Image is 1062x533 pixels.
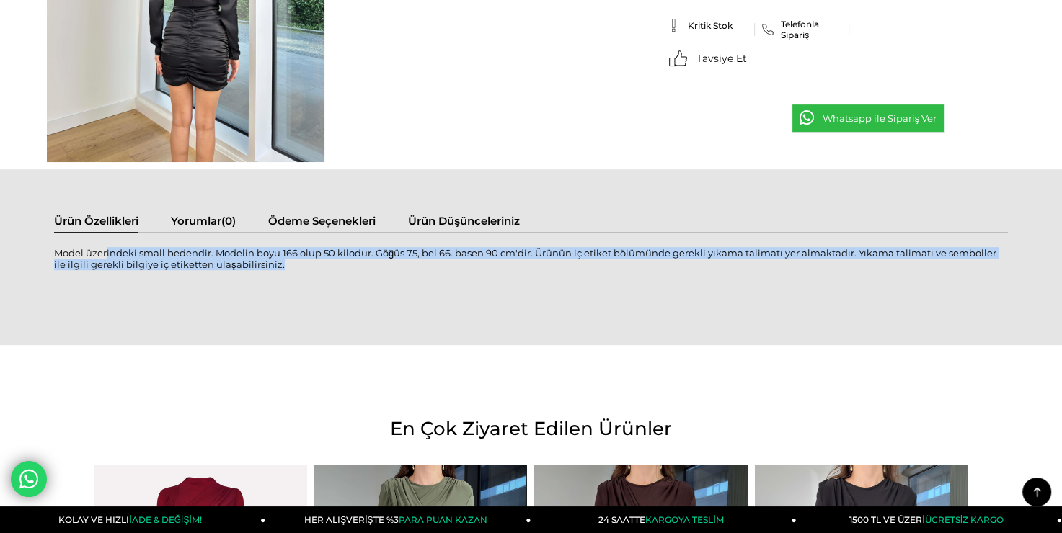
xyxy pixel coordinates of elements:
[129,514,201,525] span: İADE & DEĞİŞİM!
[265,506,531,533] a: HER ALIŞVERİŞTE %3PARA PUAN KAZAN
[531,506,797,533] a: 24 SAATTEKARGOYA TESLİM
[171,214,221,228] span: Yorumlar
[687,20,732,31] span: Kritik Stok
[696,52,746,65] span: Tavsiye Et
[268,214,376,232] a: Ödeme Seçenekleri
[925,514,1004,525] span: ÜCRETSİZ KARGO
[54,214,138,232] a: Ürün Özellikleri
[645,514,723,525] span: KARGOYA TESLİM
[762,19,843,40] a: Telefonla Sipariş
[797,506,1062,533] a: 1500 TL VE ÜZERİÜCRETSİZ KARGO
[792,104,945,133] a: Whatsapp ile Sipariş Ver
[667,19,748,32] a: Kritik Stok
[171,214,236,232] a: Yorumlar(0)
[221,214,236,228] span: (0)
[54,247,1008,286] div: Model üzerindeki small bedendir. Modelin boyu 166 olup 50 kilodur. Göğüs 75, bel 66. basen 90 cm'...
[408,214,520,232] a: Ürün Düşünceleriniz
[390,417,672,440] span: En Çok Ziyaret Edilen Ürünler
[781,19,842,40] span: Telefonla Sipariş
[398,514,487,525] span: PARA PUAN KAZAN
